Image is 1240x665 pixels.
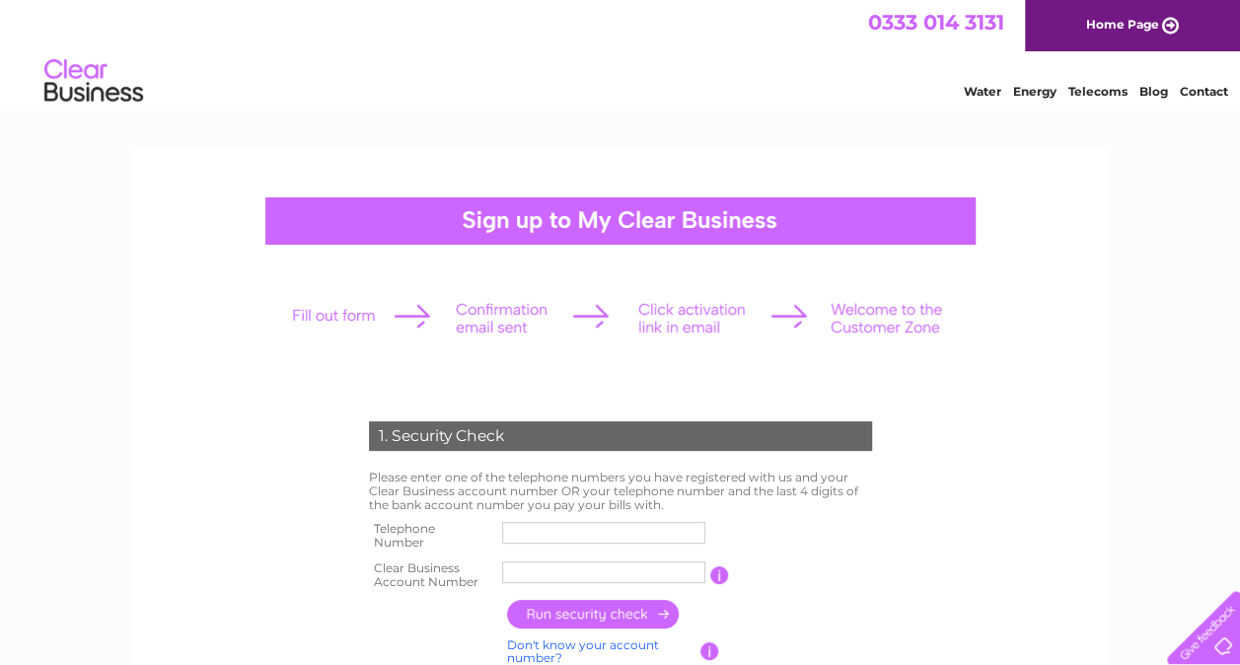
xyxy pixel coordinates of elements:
[155,11,1087,96] div: Clear Business is a trading name of Verastar Limited (registered in [GEOGRAPHIC_DATA] No. 3667643...
[1068,84,1128,99] a: Telecoms
[868,10,1004,35] a: 0333 014 3131
[43,51,144,111] img: logo.png
[364,555,498,595] th: Clear Business Account Number
[1013,84,1057,99] a: Energy
[710,566,729,584] input: Information
[700,642,719,660] input: Information
[1180,84,1228,99] a: Contact
[364,516,498,555] th: Telephone Number
[1139,84,1168,99] a: Blog
[964,84,1001,99] a: Water
[364,466,877,516] td: Please enter one of the telephone numbers you have registered with us and your Clear Business acc...
[369,421,872,451] div: 1. Security Check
